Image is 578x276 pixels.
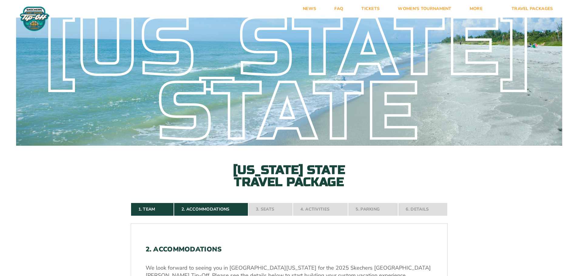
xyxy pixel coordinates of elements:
[146,245,433,253] h2: 2. Accommodations
[131,203,174,216] a: 1. Team
[18,6,51,32] img: Fort Myers Tip-Off
[16,15,562,145] div: [US_STATE] State
[222,164,356,188] h2: [US_STATE] State Travel Package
